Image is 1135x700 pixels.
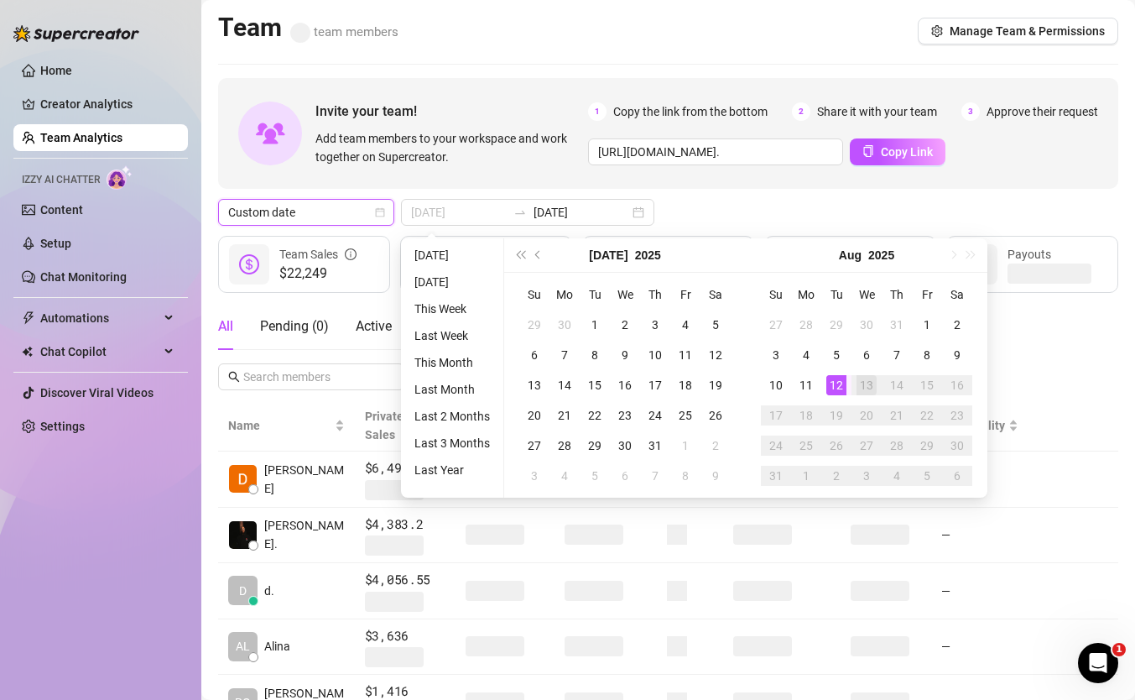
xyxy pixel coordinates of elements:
div: 13 [524,375,544,395]
button: Choose a month [589,238,627,272]
th: Th [882,279,912,310]
td: 2025-08-18 [791,400,821,431]
a: Content [40,203,83,217]
div: 5 [826,345,846,365]
td: 2025-08-08 [670,461,700,491]
td: 2025-08-04 [549,461,580,491]
button: Choose a month [839,238,862,272]
div: 23 [615,405,635,426]
td: 2025-06-30 [549,310,580,340]
td: 2025-08-20 [851,400,882,431]
button: Copy Link [850,138,945,165]
td: 2025-07-08 [580,340,610,370]
th: Tu [821,279,851,310]
div: 12 [826,375,846,395]
li: Last Week [408,326,497,346]
img: Dana Roz [229,465,257,493]
img: AI Chatter [107,165,133,190]
td: 2025-08-30 [942,431,972,461]
div: 24 [645,405,665,426]
div: 7 [645,466,665,486]
input: End date [534,203,629,222]
button: Choose a year [635,238,661,272]
th: Su [519,279,549,310]
div: 8 [917,345,937,365]
div: 14 [554,375,575,395]
div: 29 [585,436,605,456]
div: 13 [856,375,877,395]
td: 2025-07-12 [700,340,731,370]
div: 26 [705,405,726,426]
div: 7 [887,345,907,365]
td: 2025-08-11 [791,370,821,400]
input: Search members [243,368,381,386]
span: [PERSON_NAME] [264,461,345,498]
div: 16 [615,375,635,395]
td: 2025-07-26 [700,400,731,431]
img: Chap צ׳אפ [229,521,257,549]
span: Custom date [228,200,384,225]
div: 16 [947,375,967,395]
div: 21 [887,405,907,426]
td: — [931,619,1028,676]
span: to [513,206,527,219]
div: 3 [766,345,786,365]
div: Pending ( 0 ) [260,316,329,337]
td: 2025-08-04 [791,340,821,370]
span: D [239,582,247,600]
div: 5 [705,315,726,335]
td: 2025-07-14 [549,370,580,400]
div: 12 [705,345,726,365]
td: 2025-08-24 [761,431,791,461]
li: This Week [408,299,497,319]
span: Add team members to your workspace and work together on Supercreator. [315,129,581,166]
div: 1 [585,315,605,335]
span: Invite your team! [315,101,588,122]
div: 15 [585,375,605,395]
td: 2025-07-17 [640,370,670,400]
td: 2025-09-03 [851,461,882,491]
span: Approve their request [987,102,1098,121]
div: 3 [645,315,665,335]
span: Alina [264,637,290,656]
div: 11 [796,375,816,395]
span: copy [862,145,874,157]
td: 2025-08-12 [821,370,851,400]
li: Last Year [408,460,497,480]
div: 7 [554,345,575,365]
span: Payouts [1007,248,1051,261]
td: — [931,508,1028,564]
td: 2025-08-09 [942,340,972,370]
td: 2025-08-06 [610,461,640,491]
li: [DATE] [408,245,497,265]
th: Mo [549,279,580,310]
div: Team Sales [279,245,357,264]
td: 2025-08-22 [912,400,942,431]
td: 2025-08-29 [912,431,942,461]
td: 2025-08-19 [821,400,851,431]
td: 2025-09-06 [942,461,972,491]
span: Automations [40,305,159,332]
td: 2025-07-28 [549,431,580,461]
div: 17 [766,405,786,426]
th: We [851,279,882,310]
td: 2025-07-04 [670,310,700,340]
td: 2025-07-29 [580,431,610,461]
div: 25 [675,405,695,426]
div: 30 [554,315,575,335]
a: Chat Monitoring [40,270,127,284]
div: 3 [524,466,544,486]
button: Previous month (PageUp) [529,238,548,272]
td: 2025-08-17 [761,400,791,431]
td: 2025-07-06 [519,340,549,370]
span: question-circle [728,236,740,273]
div: 20 [524,405,544,426]
td: 2025-08-09 [700,461,731,491]
div: 9 [947,345,967,365]
button: Last year (Control + left) [511,238,529,272]
td: 2025-07-29 [821,310,851,340]
span: [PERSON_NAME]. [264,516,345,553]
div: 8 [675,466,695,486]
td: 2025-08-08 [912,340,942,370]
th: Su [761,279,791,310]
